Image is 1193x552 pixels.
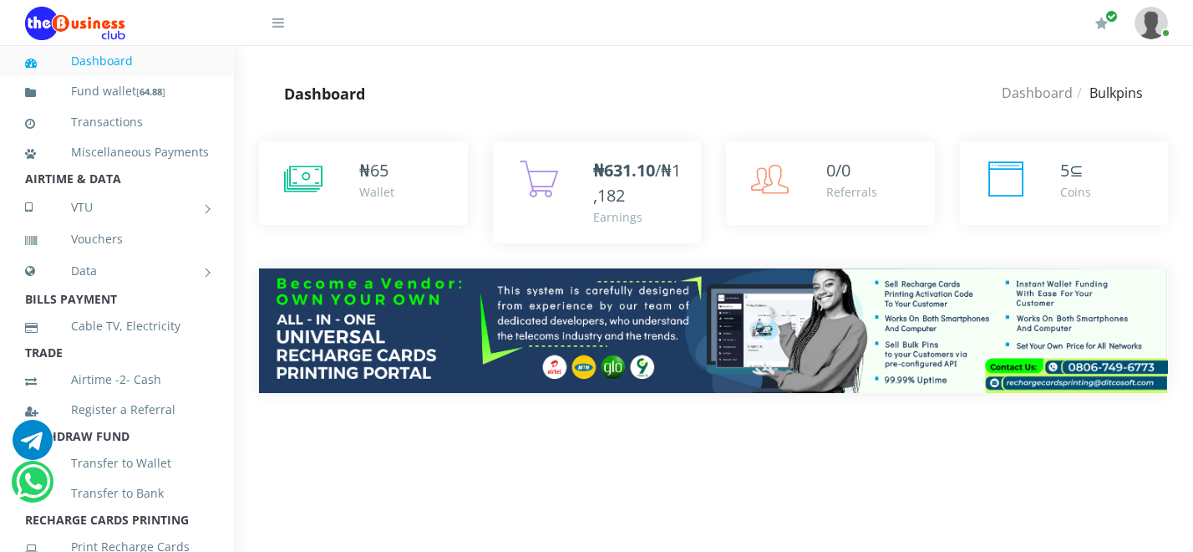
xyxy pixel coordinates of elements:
img: User [1135,7,1168,39]
a: Airtime -2- Cash [25,360,209,399]
a: VTU [25,187,209,228]
a: ₦631.10/₦1,182 Earnings [493,141,702,243]
div: ⊆ [1060,158,1091,183]
a: Data [25,250,209,292]
a: ₦65 Wallet [259,141,468,225]
li: Bulkpins [1073,83,1143,103]
span: 0/0 [826,159,850,181]
div: Earnings [593,208,685,226]
strong: Dashboard [284,84,365,104]
b: ₦631.10 [593,159,655,181]
span: 5 [1060,159,1069,181]
a: Transfer to Bank [25,474,209,513]
span: /₦1,182 [593,159,681,207]
span: 65 [370,159,388,181]
a: Fund wallet[64.88] [25,72,209,111]
span: Renew/Upgrade Subscription [1105,10,1118,23]
a: Chat for support [13,432,53,460]
a: 0/0 Referrals [726,141,935,225]
a: Chat for support [16,474,50,502]
small: [ ] [136,85,165,98]
a: Transfer to Wallet [25,444,209,483]
i: Renew/Upgrade Subscription [1095,17,1108,30]
div: Coins [1060,183,1091,201]
a: Vouchers [25,220,209,258]
a: Dashboard [25,42,209,80]
b: 64.88 [140,85,162,98]
a: Register a Referral [25,391,209,429]
div: Referrals [826,183,877,201]
img: multitenant_rcp.png [259,268,1168,393]
img: Logo [25,7,125,40]
div: ₦ [359,158,394,183]
div: Wallet [359,183,394,201]
a: Miscellaneous Payments [25,133,209,171]
a: Transactions [25,103,209,141]
a: Dashboard [1002,84,1073,102]
a: Cable TV, Electricity [25,307,209,345]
